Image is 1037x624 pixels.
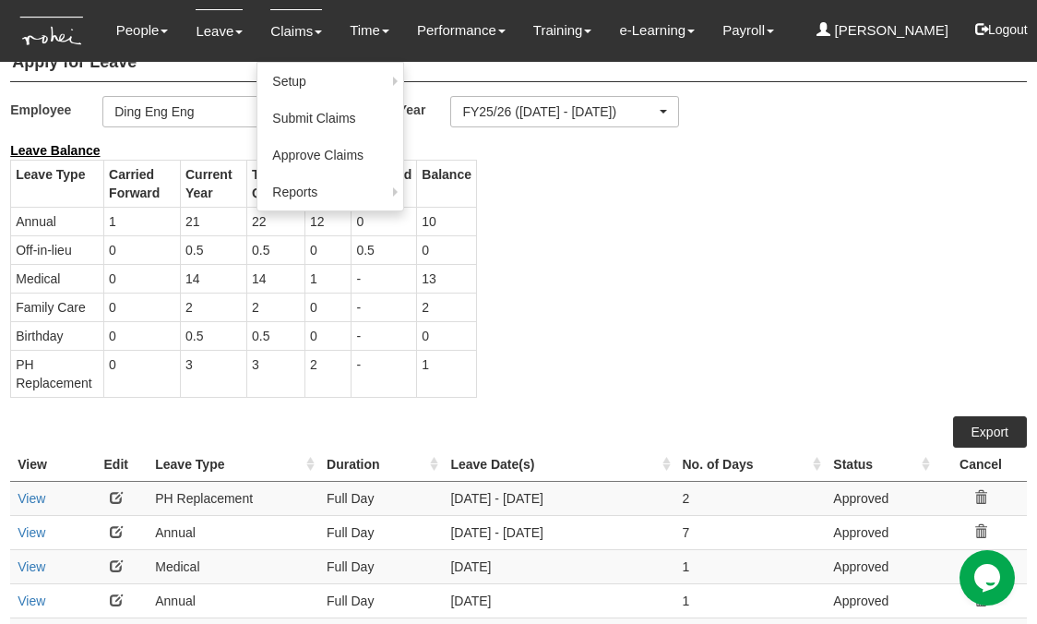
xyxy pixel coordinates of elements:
td: 1 [675,549,827,583]
td: Family Care [11,293,104,321]
a: Performance [417,9,506,52]
a: View [18,559,45,574]
td: 0 [417,235,477,264]
th: Leave Type : activate to sort column ascending [148,448,319,482]
td: Approved [826,549,935,583]
button: FY25/26 ([DATE] - [DATE]) [450,96,678,127]
td: 13 [417,264,477,293]
td: 0 [104,264,181,293]
td: 2 [304,350,351,397]
td: 0 [304,321,351,350]
td: [DATE] [443,583,674,618]
td: - [352,321,417,350]
td: Full Day [319,583,443,618]
td: [DATE] - [DATE] [443,481,674,515]
td: 0.5 [181,235,247,264]
td: Annual [148,583,319,618]
th: Total Quota [247,160,305,207]
td: - [352,350,417,397]
th: Edit [84,448,148,482]
a: View [18,594,45,608]
td: 1 [417,350,477,397]
a: Claims [270,9,322,53]
td: 0 [304,293,351,321]
a: [PERSON_NAME] [816,9,948,52]
td: Full Day [319,515,443,549]
td: 0 [104,350,181,397]
th: No. of Days : activate to sort column ascending [675,448,827,482]
td: 0 [304,235,351,264]
td: 21 [181,207,247,235]
td: PH Replacement [11,350,104,397]
td: PH Replacement [148,481,319,515]
th: Balance [417,160,477,207]
td: Medical [148,549,319,583]
td: [DATE] - [DATE] [443,515,674,549]
a: Setup [257,63,403,100]
label: Leave Year [358,96,450,123]
label: Employee [10,96,102,123]
td: 22 [247,207,305,235]
th: Leave Type [11,160,104,207]
td: 0 [104,293,181,321]
div: Ding Eng Eng [114,102,307,121]
div: FY25/26 ([DATE] - [DATE]) [462,102,655,121]
td: [DATE] [443,549,674,583]
th: Status : activate to sort column ascending [826,448,935,482]
a: Export [953,416,1027,448]
a: Reports [257,174,403,210]
a: View [18,525,45,540]
a: Time [350,9,389,52]
a: Approve Claims [257,137,403,174]
td: Off-in-lieu [11,235,104,264]
b: Leave Balance [10,143,100,158]
td: 14 [247,264,305,293]
td: 2 [181,293,247,321]
td: 2 [417,293,477,321]
td: 12 [304,207,351,235]
td: 3 [247,350,305,397]
td: 2 [247,293,305,321]
td: Medical [11,264,104,293]
td: 1 [675,583,827,618]
a: People [116,9,169,52]
td: 0 [104,321,181,350]
td: Annual [148,515,319,549]
td: Birthday [11,321,104,350]
td: 0.5 [352,235,417,264]
td: - [352,264,417,293]
td: 1 [304,264,351,293]
button: Ding Eng Eng [102,96,330,127]
td: 0 [352,207,417,235]
th: Cancel [935,448,1026,482]
td: 0 [104,235,181,264]
td: 0.5 [181,321,247,350]
h4: Apply for Leave [10,44,1027,82]
td: 7 [675,515,827,549]
a: Training [533,9,592,52]
td: Full Day [319,549,443,583]
td: Approved [826,583,935,618]
td: Approved [826,481,935,515]
td: 0 [417,321,477,350]
td: 1 [104,207,181,235]
td: Approved [826,515,935,549]
td: - [352,293,417,321]
iframe: chat widget [960,550,1019,606]
th: Duration : activate to sort column ascending [319,448,443,482]
th: Current Year [181,160,247,207]
td: 2 [675,481,827,515]
td: Annual [11,207,104,235]
td: 10 [417,207,477,235]
th: View [10,448,84,482]
td: 0.5 [247,321,305,350]
td: 3 [181,350,247,397]
th: Leave Date(s) : activate to sort column ascending [443,448,674,482]
a: Payroll [722,9,774,52]
a: Leave [196,9,243,53]
td: 0.5 [247,235,305,264]
a: View [18,491,45,506]
a: Submit Claims [257,100,403,137]
th: Carried Forward [104,160,181,207]
td: Full Day [319,481,443,515]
